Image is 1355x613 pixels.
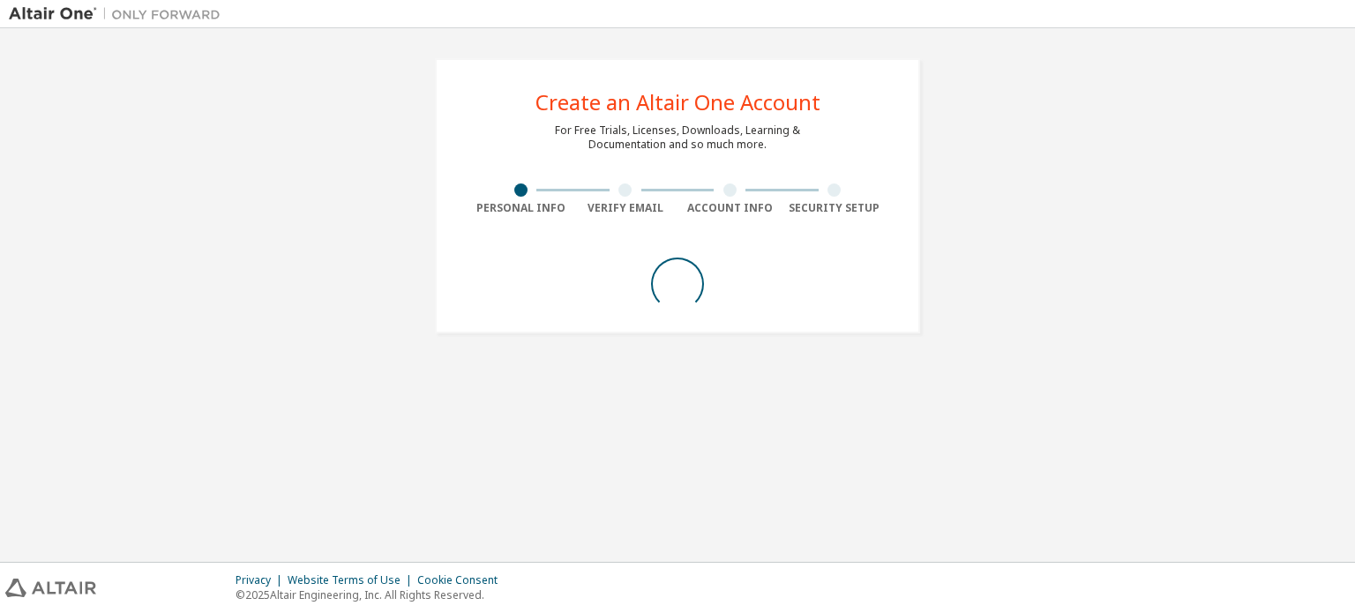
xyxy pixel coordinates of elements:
[236,587,508,602] p: © 2025 Altair Engineering, Inc. All Rights Reserved.
[782,201,887,215] div: Security Setup
[236,573,288,587] div: Privacy
[555,123,800,152] div: For Free Trials, Licenses, Downloads, Learning & Documentation and so much more.
[573,201,678,215] div: Verify Email
[288,573,417,587] div: Website Terms of Use
[468,201,573,215] div: Personal Info
[9,5,229,23] img: Altair One
[5,579,96,597] img: altair_logo.svg
[417,573,508,587] div: Cookie Consent
[677,201,782,215] div: Account Info
[535,92,820,113] div: Create an Altair One Account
